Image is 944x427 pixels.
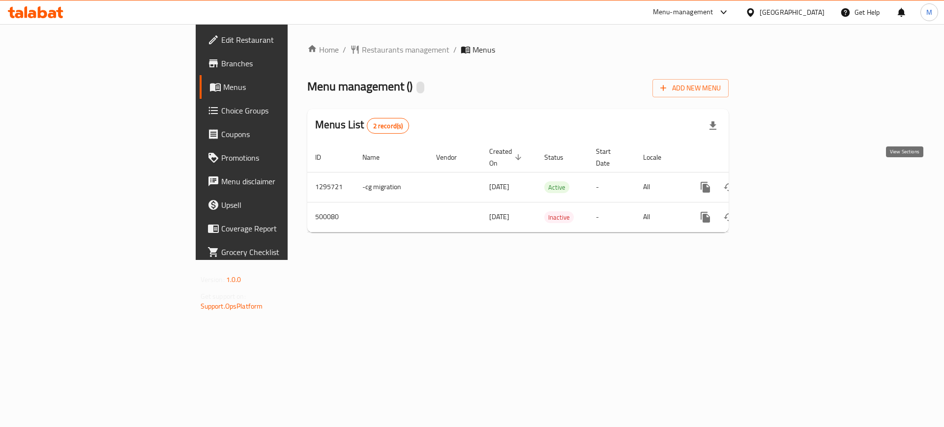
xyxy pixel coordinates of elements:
[307,44,729,56] nav: breadcrumb
[201,273,225,286] span: Version:
[221,199,346,211] span: Upsell
[472,44,495,56] span: Menus
[926,7,932,18] span: M
[221,105,346,116] span: Choice Groups
[315,117,409,134] h2: Menus List
[221,57,346,69] span: Branches
[717,175,741,199] button: Change Status
[596,145,623,169] span: Start Date
[221,246,346,258] span: Grocery Checklist
[200,52,354,75] a: Branches
[367,118,410,134] div: Total records count
[362,44,449,56] span: Restaurants management
[635,172,686,202] td: All
[588,172,635,202] td: -
[544,151,576,163] span: Status
[544,211,574,223] div: Inactive
[544,182,569,193] span: Active
[453,44,457,56] li: /
[201,290,246,303] span: Get support on:
[221,223,346,234] span: Coverage Report
[315,151,334,163] span: ID
[223,81,346,93] span: Menus
[694,205,717,229] button: more
[436,151,470,163] span: Vendor
[200,217,354,240] a: Coverage Report
[367,121,409,131] span: 2 record(s)
[221,34,346,46] span: Edit Restaurant
[200,193,354,217] a: Upsell
[200,170,354,193] a: Menu disclaimer
[200,146,354,170] a: Promotions
[307,75,413,97] span: Menu management ( )
[588,202,635,232] td: -
[307,142,796,232] table: enhanced table
[643,151,674,163] span: Locale
[489,210,509,223] span: [DATE]
[701,114,725,138] div: Export file
[544,212,574,223] span: Inactive
[200,122,354,146] a: Coupons
[200,99,354,122] a: Choice Groups
[686,142,796,172] th: Actions
[362,151,392,163] span: Name
[201,300,263,313] a: Support.OpsPlatform
[221,152,346,164] span: Promotions
[653,6,713,18] div: Menu-management
[350,44,449,56] a: Restaurants management
[226,273,241,286] span: 1.0.0
[489,145,525,169] span: Created On
[200,28,354,52] a: Edit Restaurant
[544,181,569,193] div: Active
[760,7,825,18] div: [GEOGRAPHIC_DATA]
[717,205,741,229] button: Change Status
[489,180,509,193] span: [DATE]
[221,175,346,187] span: Menu disclaimer
[652,79,729,97] button: Add New Menu
[635,202,686,232] td: All
[354,172,428,202] td: -cg migration
[694,175,717,199] button: more
[221,128,346,140] span: Coupons
[200,240,354,264] a: Grocery Checklist
[200,75,354,99] a: Menus
[660,82,721,94] span: Add New Menu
